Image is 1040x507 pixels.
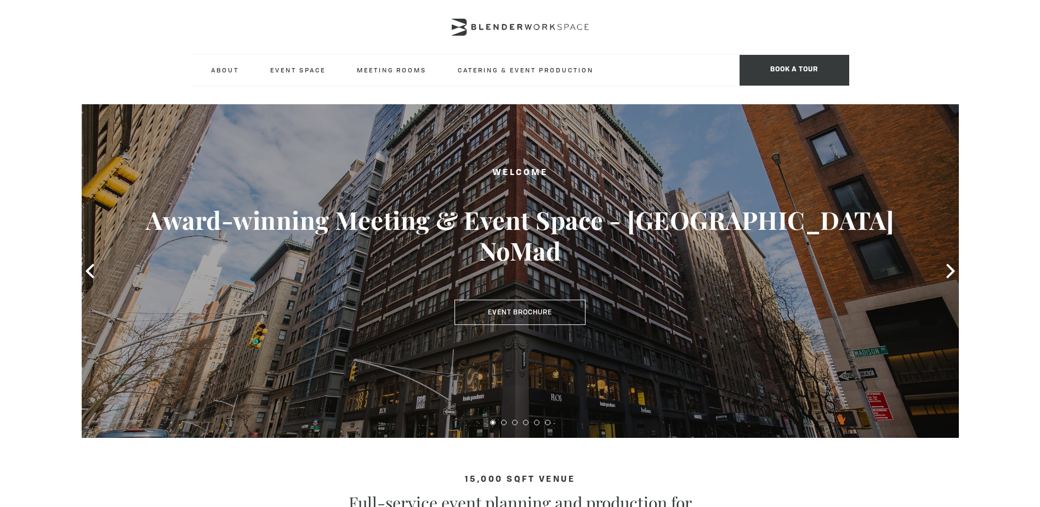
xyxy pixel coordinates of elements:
h4: 15,000 sqft venue [191,475,849,485]
a: Meeting Rooms [348,55,435,85]
a: Event Space [262,55,334,85]
h3: Award-winning Meeting & Event Space - [GEOGRAPHIC_DATA] NoMad [126,205,915,266]
a: Event Brochure [454,300,586,325]
a: Catering & Event Production [449,55,603,85]
span: Book a tour [740,55,849,86]
h2: Welcome [126,166,915,180]
a: About [202,55,248,85]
